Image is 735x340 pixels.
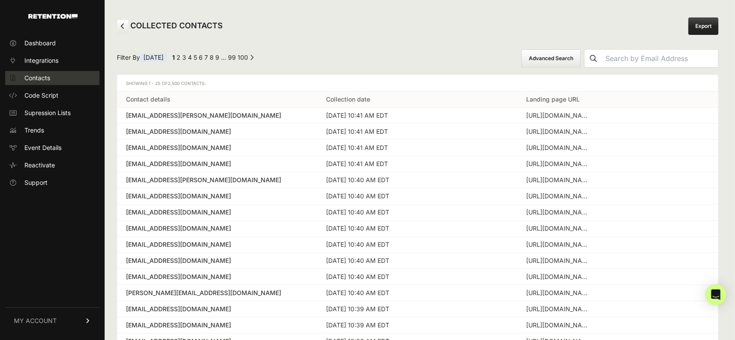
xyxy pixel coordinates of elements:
td: [DATE] 10:41 AM EDT [317,108,517,124]
div: Open Intercom Messenger [705,284,726,305]
span: Dashboard [24,39,56,48]
a: [EMAIL_ADDRESS][DOMAIN_NAME] [126,127,309,136]
div: https://www.christianpost.com/news/family-of-trans-identified-church-shooter-held-prayer-meetings... [527,176,592,184]
a: [EMAIL_ADDRESS][DOMAIN_NAME] [126,224,309,233]
a: Event Details [5,141,99,155]
a: Page 6 [199,54,203,61]
a: Page 100 [238,54,248,61]
a: Page 8 [210,54,214,61]
span: [DATE] [140,53,167,62]
div: Pagination [170,53,254,64]
span: Showing 1 - 25 of [126,81,206,86]
a: Export [688,17,718,35]
a: Page 99 [228,54,236,61]
a: Support [5,176,99,190]
span: Integrations [24,56,58,65]
span: Supression Lists [24,109,71,117]
div: https://www.christianpost.com/news/palantir-ceo-peter-thiel-to-lead-4-part-series-on-the-antichri... [527,321,592,330]
td: [DATE] 10:41 AM EDT [317,124,517,140]
div: https://www.christianpost.com/news/forrest-frank-calls-out-fellow-artists-for-mocking-his-acciden... [527,208,592,217]
em: Page 1 [172,54,175,61]
div: https://www.christianpost.com/news/palantir-ceo-peter-thiel-to-lead-4-part-series-on-the-antichri... [527,160,592,168]
a: Code Script [5,88,99,102]
div: https://www.christianpost.com/news/palantir-ceo-peter-thiel-to-lead-4-part-series-on-the-antichri... [527,224,592,233]
a: Reactivate [5,158,99,172]
a: [PERSON_NAME][EMAIL_ADDRESS][DOMAIN_NAME] [126,289,309,297]
div: https://www.christianpost.com/news/palantir-ceo-peter-thiel-to-lead-4-part-series-on-the-antichri... [527,272,592,281]
td: [DATE] 10:40 AM EDT [317,172,517,188]
td: [DATE] 10:40 AM EDT [317,188,517,204]
span: … [221,54,226,61]
img: Retention.com [28,14,78,19]
a: Supression Lists [5,106,99,120]
td: [DATE] 10:41 AM EDT [317,156,517,172]
h2: COLLECTED CONTACTS [117,20,223,33]
a: [EMAIL_ADDRESS][DOMAIN_NAME] [126,272,309,281]
span: Trends [24,126,44,135]
div: https://www.christianpost.com/news/palantir-ceo-peter-thiel-to-lead-4-part-series-on-the-antichri... [527,192,592,201]
a: [EMAIL_ADDRESS][DOMAIN_NAME] [126,321,309,330]
span: Event Details [24,143,61,152]
div: https://www.christianpost.com/news/palantir-ceo-peter-thiel-to-lead-4-part-series-on-the-antichri... [527,256,592,265]
td: [DATE] 10:41 AM EDT [317,140,517,156]
a: MY ACCOUNT [5,307,99,334]
span: Code Script [24,91,58,100]
a: Integrations [5,54,99,68]
td: [DATE] 10:40 AM EDT [317,204,517,221]
a: [EMAIL_ADDRESS][DOMAIN_NAME] [126,160,309,168]
a: Contact details [126,95,170,103]
td: [DATE] 10:40 AM EDT [317,237,517,253]
a: [EMAIL_ADDRESS][PERSON_NAME][DOMAIN_NAME] [126,111,309,120]
div: https://www.christianpost.com/ [527,305,592,313]
a: Page 3 [182,54,186,61]
a: Dashboard [5,36,99,50]
a: [EMAIL_ADDRESS][DOMAIN_NAME] [126,305,309,313]
span: 2,500 Contacts. [168,81,206,86]
a: Page 5 [194,54,197,61]
div: https://www.christianpost.com/news/amish-mother-charged-with-murder-for-death-of-son.html?utm_sou... [527,143,592,152]
span: Support [24,178,48,187]
a: Landing page URL [527,95,580,103]
a: [EMAIL_ADDRESS][DOMAIN_NAME] [126,256,309,265]
input: Search by Email Address [602,50,718,67]
a: [EMAIL_ADDRESS][PERSON_NAME][DOMAIN_NAME] [126,176,309,184]
a: [EMAIL_ADDRESS][DOMAIN_NAME] [126,143,309,152]
a: [EMAIL_ADDRESS][DOMAIN_NAME] [126,192,309,201]
td: [DATE] 10:40 AM EDT [317,269,517,285]
td: [DATE] 10:39 AM EDT [317,301,517,317]
a: Page 4 [188,54,192,61]
a: Collection date [326,95,370,103]
a: Trends [5,123,99,137]
td: [DATE] 10:40 AM EDT [317,285,517,301]
div: https://www.christianpost.com/news/forrest-frank-calls-out-fellow-artists-for-mocking-his-acciden... [527,240,592,249]
span: Contacts [24,74,50,82]
a: [EMAIL_ADDRESS][DOMAIN_NAME] [126,208,309,217]
div: https://www.christianpost.com/ [527,127,592,136]
a: Page 2 [177,54,180,61]
a: Contacts [5,71,99,85]
a: Page 9 [215,54,219,61]
div: https://www.christianpost.com/news/forrest-frank-calls-out-fellow-artists-for-mocking-his-acciden... [527,289,592,297]
a: Page 7 [204,54,208,61]
span: Reactivate [24,161,55,170]
a: [EMAIL_ADDRESS][DOMAIN_NAME] [126,240,309,249]
div: https://www.christianpost.com/news/popular-worship-leader-steffany-gretzinger-leaves-bethel-music... [527,111,592,120]
td: [DATE] 10:40 AM EDT [317,253,517,269]
td: [DATE] 10:39 AM EDT [317,317,517,333]
button: Advanced Search [521,49,581,68]
span: Filter By [117,53,167,64]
